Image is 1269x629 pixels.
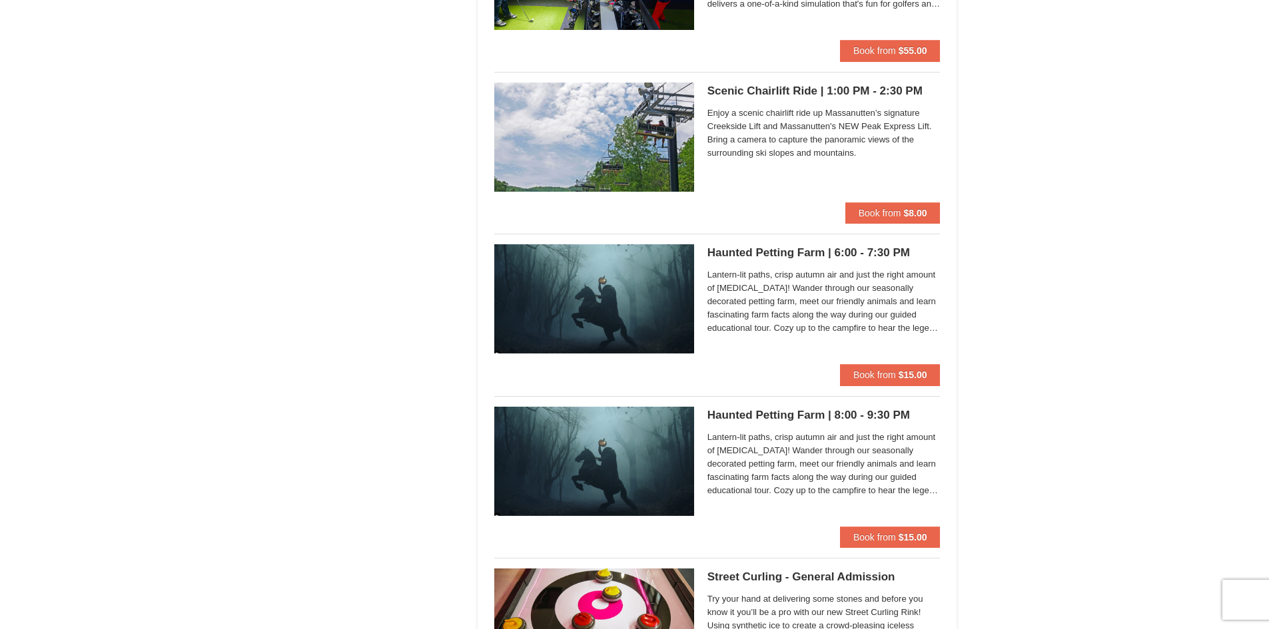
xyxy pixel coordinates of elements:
[853,45,896,56] span: Book from
[853,532,896,542] span: Book from
[707,268,941,335] span: Lantern-lit paths, crisp autumn air and just the right amount of [MEDICAL_DATA]! Wander through o...
[707,106,941,160] span: Enjoy a scenic chairlift ride up Massanutten’s signature Creekside Lift and Massanutten's NEW Pea...
[840,364,941,385] button: Book from $15.00
[494,83,694,192] img: 24896431-9-664d1467.jpg
[707,431,941,497] span: Lantern-lit paths, crisp autumn air and just the right amount of [MEDICAL_DATA]! Wander through o...
[845,202,941,224] button: Book from $8.00
[859,208,901,218] span: Book from
[899,532,927,542] strong: $15.00
[707,85,941,98] h5: Scenic Chairlift Ride | 1:00 PM - 2:30 PM
[707,409,941,422] h5: Haunted Petting Farm | 8:00 - 9:30 PM
[903,208,927,218] strong: $8.00
[707,570,941,584] h5: Street Curling - General Admission
[840,526,941,548] button: Book from $15.00
[899,369,927,380] strong: $15.00
[494,407,694,516] img: 21584748-83-65ea4c54.jpg
[707,246,941,260] h5: Haunted Petting Farm | 6:00 - 7:30 PM
[840,40,941,61] button: Book from $55.00
[494,244,694,353] img: 21584748-82-4788bf0f.jpg
[899,45,927,56] strong: $55.00
[853,369,896,380] span: Book from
